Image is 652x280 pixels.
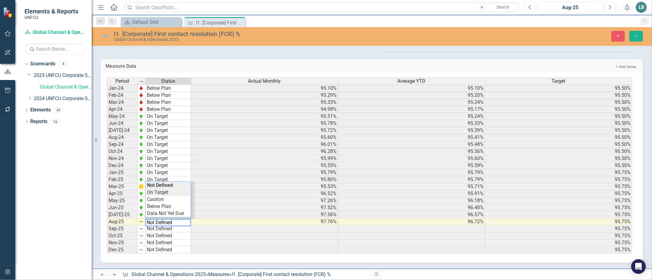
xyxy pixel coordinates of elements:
[146,162,191,169] td: On Target
[139,240,144,245] img: 8DAGhfEEPCf229AAAAAElFTkSuQmCC
[107,211,138,218] td: [DATE]-25
[485,225,632,232] td: 95.75%
[139,177,144,182] img: zOikAAAAAElFTkSuQmCC
[34,72,92,79] a: 2025 UNFCU Corporate Scorecard
[338,85,485,92] td: 95.10%
[139,107,144,112] img: TnMDeAgwAPMxUmUi88jYAAAAAElFTkSuQmCC
[485,92,632,99] td: 95.50%
[191,162,338,169] td: 95.55%
[485,148,632,155] td: 95.50%
[146,141,191,148] td: On Target
[191,134,338,141] td: 95.60%
[485,183,632,190] td: 95.75%
[107,155,138,162] td: Nov-24
[496,5,510,9] span: Search
[191,169,338,176] td: 95.79%
[338,204,485,211] td: 96.40%
[191,113,338,120] td: 95.51%
[139,100,144,105] img: TnMDeAgwAPMxUmUi88jYAAAAAElFTkSuQmCC
[139,219,144,224] img: 8DAGhfEEPCf229AAAAAElFTkSuQmCC
[338,169,485,176] td: 95.79%
[146,92,191,99] td: Below Plan
[485,211,632,218] td: 95.75%
[139,135,144,140] img: zOikAAAAAElFTkSuQmCC
[488,3,518,12] button: Search
[485,197,632,204] td: 95.75%
[338,155,485,162] td: 95.60%
[139,149,144,154] img: zOikAAAAAElFTkSuQmCC
[146,99,191,106] td: Below Plan
[485,113,632,120] td: 95.50%
[485,141,632,148] td: 95.50%
[338,176,485,183] td: 95.79%
[107,239,138,246] td: Nov-25
[146,225,191,232] td: Not Defined
[139,142,144,147] img: zOikAAAAAElFTkSuQmCC
[107,85,138,92] td: Jan-24
[101,31,111,41] img: Not Defined
[107,183,138,190] td: Mar-25
[191,85,338,92] td: 95.10%
[338,190,485,197] td: 95.91%
[338,141,485,148] td: 95.48%
[338,183,485,190] td: 95.71%
[107,134,138,141] td: Aug-24
[139,163,144,168] img: zOikAAAAAElFTkSuQmCC
[40,84,92,91] a: Global Channel & Operations 2025
[107,148,138,155] td: Oct-24
[485,127,632,134] td: 95.50%
[146,127,191,134] td: On Target
[139,79,144,84] img: 8DAGhfEEPCf229AAAAAElFTkSuQmCC
[146,232,191,239] td: Not Defined
[485,120,632,127] td: 95.50%
[485,176,632,183] td: 95.75%
[107,99,138,106] td: Mar-24
[208,271,229,277] a: Measures
[107,190,138,197] td: Apr-25
[613,64,638,70] button: Add Series
[107,92,138,99] td: Feb-24
[139,247,144,252] img: 8DAGhfEEPCf229AAAAAElFTkSuQmCC
[139,212,144,217] img: zOikAAAAAElFTkSuQmCC
[485,169,632,176] td: 95.75%
[30,107,51,114] a: Elements
[552,78,565,84] span: Target
[191,155,338,162] td: 95.99%
[191,141,338,148] td: 96.01%
[147,182,173,188] strong: Not Defined
[485,218,632,225] td: 95.75%
[139,198,144,203] img: zOikAAAAAElFTkSuQmCC
[338,218,485,225] td: 96.72%
[50,119,60,124] div: 16
[107,127,138,134] td: [DATE]-24
[107,162,138,169] td: Dec-24
[146,189,191,196] td: On Target
[191,92,338,99] td: 95.29%
[485,162,632,169] td: 95.50%
[139,86,144,91] img: TnMDeAgwAPMxUmUi88jYAAAAAElFTkSuQmCC
[105,64,396,69] h3: Measure Data
[146,203,191,210] td: Below Plan
[191,99,338,106] td: 95.33%
[131,271,206,277] a: Global Channel & Operations 2025
[161,78,175,84] span: Status
[485,239,632,246] td: 95.75%
[485,134,632,141] td: 95.50%
[146,155,191,162] td: On Target
[107,246,138,253] td: Dec-25
[139,156,144,161] img: zOikAAAAAElFTkSuQmCC
[54,107,64,113] div: 41
[338,99,485,106] td: 95.24%
[146,148,191,155] td: On Target
[116,78,129,84] span: Period
[139,128,144,133] img: zOikAAAAAElFTkSuQmCC
[485,85,632,92] td: 95.50%
[191,176,338,183] td: 95.80%
[30,118,47,125] a: Reports
[146,176,191,183] td: On Target
[485,99,632,106] td: 95.50%
[146,246,191,253] td: Not Defined
[146,134,191,141] td: On Target
[196,19,244,27] div: I1. [Corporate] First contact resolution (FCR) %
[146,239,191,246] td: Not Defined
